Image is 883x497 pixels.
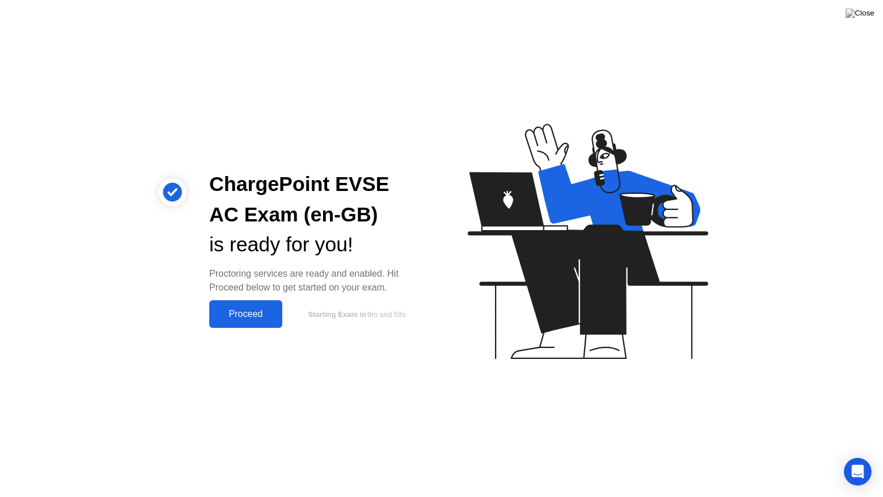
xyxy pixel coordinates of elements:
[367,310,406,319] span: 9m and 59s
[209,169,423,230] div: ChargePoint EVSE AC Exam (en-GB)
[288,303,423,325] button: Starting Exam in9m and 59s
[213,309,279,319] div: Proceed
[209,230,423,260] div: is ready for you!
[209,300,282,328] button: Proceed
[844,458,872,485] div: Open Intercom Messenger
[209,267,423,295] div: Proctoring services are ready and enabled. Hit Proceed below to get started on your exam.
[846,9,874,18] img: Close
